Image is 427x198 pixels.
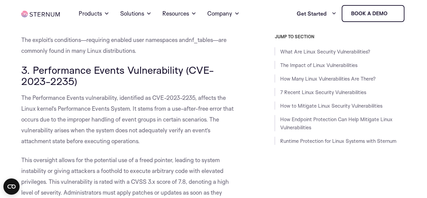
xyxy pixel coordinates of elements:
[3,178,20,195] button: Open CMP widget
[21,64,214,88] span: 3. Performance Events Vulnerability (CVE-2023-2235)
[280,75,375,82] a: How Many Linux Vulnerabilities Are There?
[280,103,382,109] a: How to Mitigate Linux Security Vulnerabilities
[280,89,366,95] a: 7 Recent Linux Security Vulnerabilities
[162,1,196,26] a: Resources
[280,138,396,144] a: Runtime Protection for Linux Systems with Sternum
[21,36,226,54] span: —are commonly found in many Linux distributions.
[390,11,395,16] img: sternum iot
[274,34,405,39] h3: JUMP TO SECTION
[21,94,234,145] span: The Performance Events vulnerability, identified as CVE-2023-2235, affects the Linux kernel’s Per...
[120,1,152,26] a: Solutions
[189,36,213,43] span: nf_tables
[280,116,392,131] a: How Endpoint Protection Can Help Mitigate Linux Vulnerabilities
[79,1,109,26] a: Products
[207,1,240,26] a: Company
[280,48,370,55] a: What Are Linux Security Vulnerabilities?
[296,7,336,20] a: Get Started
[21,11,60,17] img: sternum iot
[342,5,404,22] a: Book a demo
[280,62,357,68] a: The Impact of Linux Vulnerabilities
[21,36,189,43] span: The exploit’s conditions—requiring enabled user namespaces and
